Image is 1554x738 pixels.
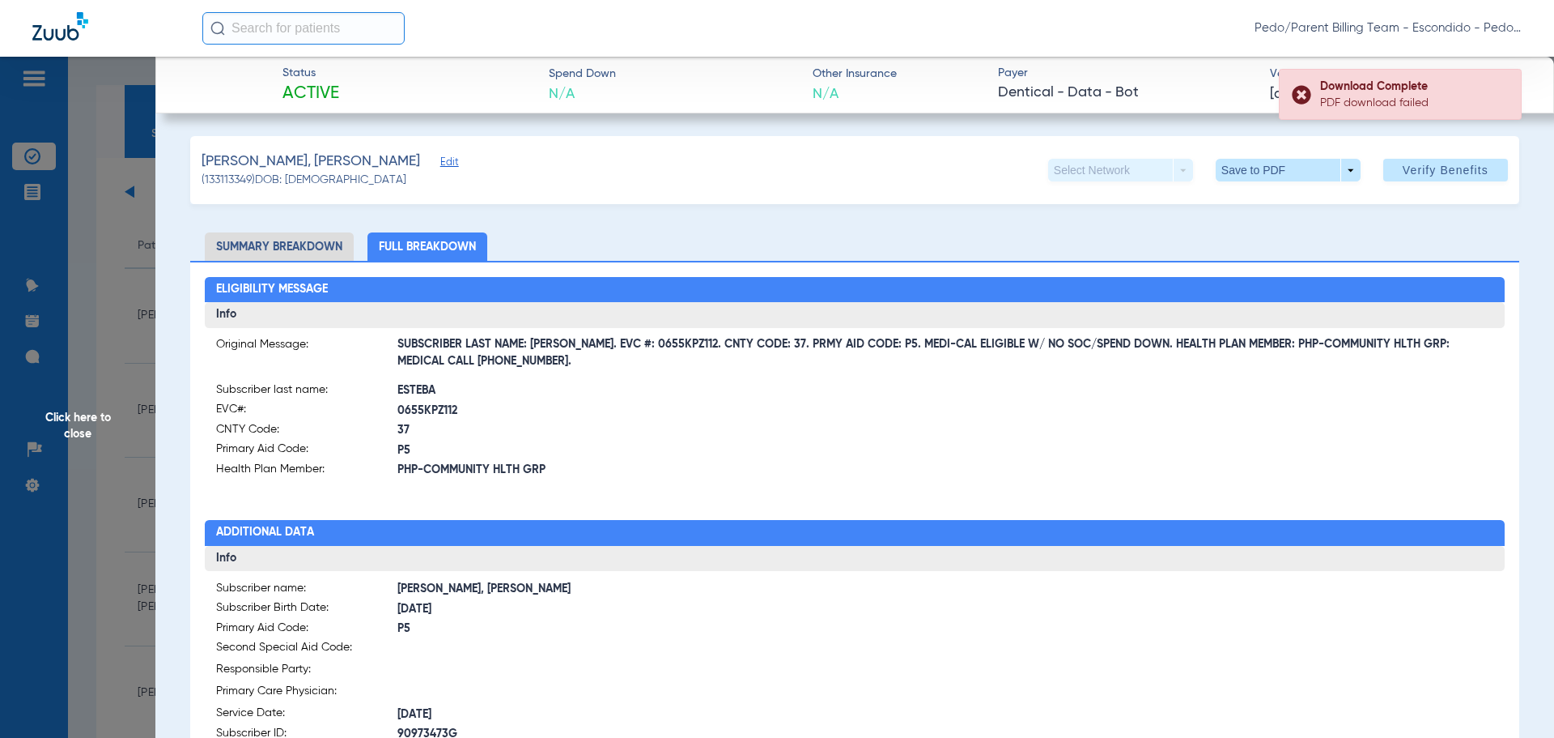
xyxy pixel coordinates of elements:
[216,599,397,620] span: Subscriber Birth Date:
[397,382,855,399] span: ESTEBA
[813,84,897,105] span: N/A
[202,151,420,172] span: [PERSON_NAME], [PERSON_NAME]
[1473,660,1554,738] iframe: Chat Widget
[216,461,397,481] span: Health Plan Member:
[440,156,455,172] span: Edit
[216,336,397,362] span: Original Message:
[216,580,397,600] span: Subscriber name:
[998,83,1256,103] span: Dentical - Data - Bot
[216,382,397,402] span: Subscriber last name:
[282,65,339,82] span: Status
[205,302,1505,328] h3: Info
[1255,20,1522,36] span: Pedo/Parent Billing Team - Escondido - Pedo | The Super Dentists
[216,421,397,442] span: CNTY Code:
[397,581,855,598] span: [PERSON_NAME], [PERSON_NAME]
[205,520,1505,546] h2: Additional Data
[210,21,225,36] img: Search Icon
[32,12,88,41] img: Zuub Logo
[216,705,397,725] span: Service Date:
[202,172,406,189] span: (133113349) DOB: [DEMOGRAPHIC_DATA]
[397,442,855,459] span: P5
[216,661,397,683] span: Responsible Party:
[1320,95,1507,111] div: PDF download failed
[549,84,616,105] span: N/A
[397,621,855,638] span: P5
[813,66,897,83] span: Other Insurance
[397,403,855,420] span: 0655KPZ112
[1270,66,1528,83] span: Verified On
[1403,164,1488,177] span: Verify Benefits
[282,83,339,105] span: Active
[1216,159,1361,181] button: Save to PDF
[205,546,1505,572] h3: Info
[216,683,397,705] span: Primary Care Physician:
[397,462,855,479] span: PHP-COMMUNITY HLTH GRP
[367,232,487,261] li: Full Breakdown
[998,65,1256,82] span: Payer
[1320,79,1507,95] div: Download Complete
[216,441,397,461] span: Primary Aid Code:
[202,12,405,45] input: Search for patients
[397,422,855,439] span: 37
[216,639,397,661] span: Second Special Aid Code:
[397,345,1494,362] span: SUBSCRIBER LAST NAME: [PERSON_NAME]. EVC #: 0655KPZ112. CNTY CODE: 37. PRMY AID CODE: P5. MEDI-CA...
[397,706,855,723] span: [DATE]
[216,620,397,640] span: Primary Aid Code:
[549,66,616,83] span: Spend Down
[1270,84,1332,105] span: [DATE]
[1383,159,1508,181] button: Verify Benefits
[397,601,855,618] span: [DATE]
[216,401,397,421] span: EVC#:
[205,232,354,261] li: Summary Breakdown
[205,277,1505,303] h2: Eligibility Message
